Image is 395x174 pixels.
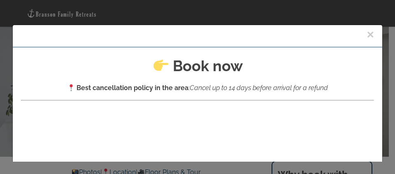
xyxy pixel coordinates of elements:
em: Cancel up to 14 days before arrival for a refund [190,84,328,92]
img: 📍 [68,84,74,91]
img: 👉 [153,58,168,73]
strong: Book now [173,57,243,74]
strong: Best cancellation policy in the area [77,84,188,92]
p: : [21,83,374,93]
button: Close [367,28,374,41]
